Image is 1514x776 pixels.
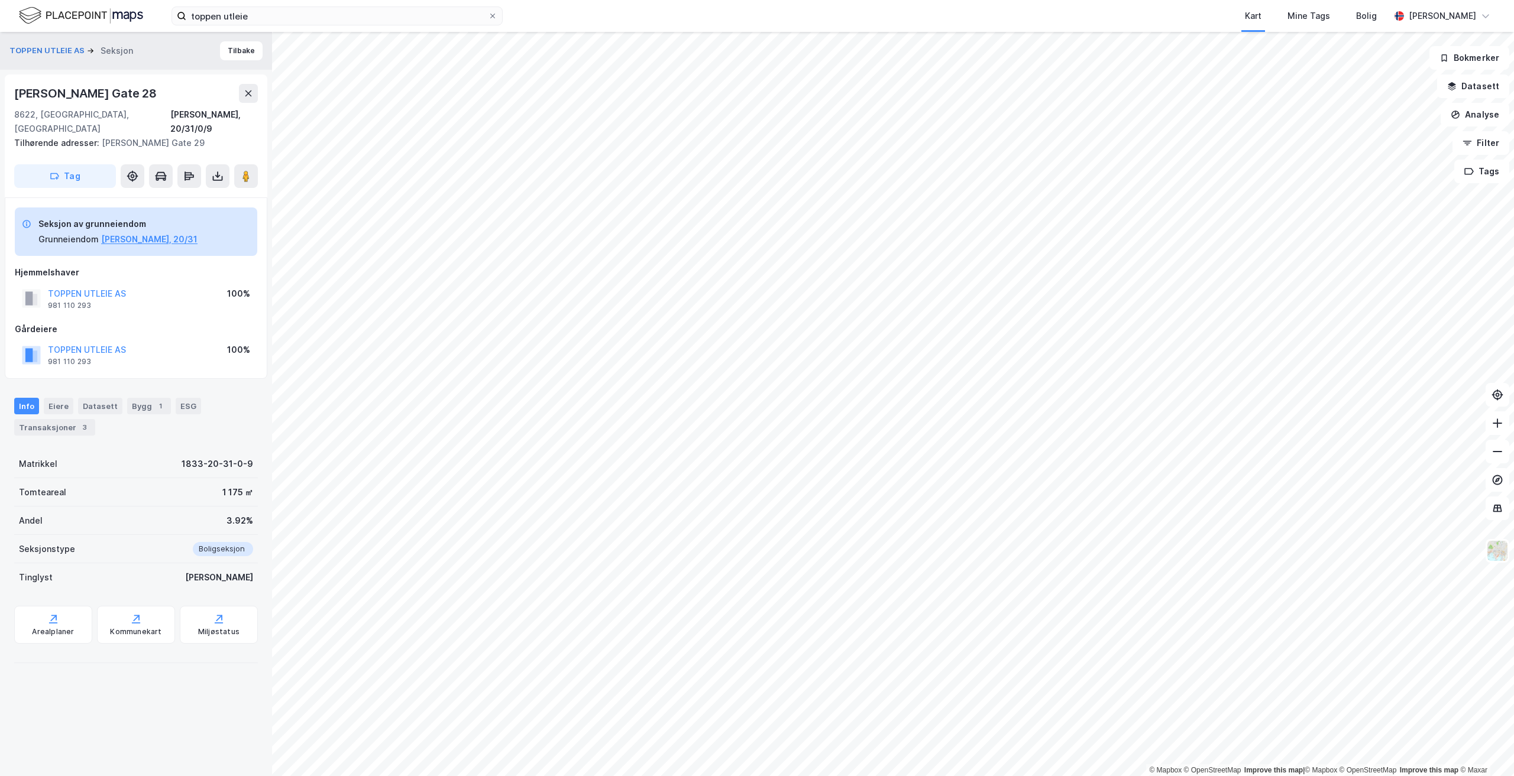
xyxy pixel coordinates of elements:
div: Kart [1245,9,1261,23]
button: [PERSON_NAME], 20/31 [101,232,198,246]
a: Mapbox [1149,766,1182,774]
a: Improve this map [1400,766,1458,774]
img: logo.f888ab2527a4732fd821a326f86c7f29.svg [19,5,143,26]
div: Mine Tags [1287,9,1330,23]
div: 100% [227,343,250,357]
div: Kommunekart [110,627,161,637]
button: Tags [1454,160,1509,183]
div: Seksjon [101,44,133,58]
a: OpenStreetMap [1340,766,1397,774]
div: Kontrollprogram for chat [1455,719,1514,776]
div: 1833-20-31-0-9 [182,457,253,471]
img: Z [1486,540,1509,562]
a: OpenStreetMap [1184,766,1241,774]
div: Bygg [127,398,171,414]
div: 8622, [GEOGRAPHIC_DATA], [GEOGRAPHIC_DATA] [14,108,170,136]
div: [PERSON_NAME], 20/31/0/9 [170,108,258,136]
div: 1 175 ㎡ [222,485,253,499]
div: Seksjon av grunneiendom [38,217,198,231]
div: Info [14,398,39,414]
div: Gårdeiere [15,322,257,336]
div: Bolig [1356,9,1377,23]
button: Analyse [1441,103,1509,126]
div: 981 110 293 [48,301,91,310]
button: Bokmerker [1429,46,1509,70]
button: Datasett [1437,74,1509,98]
div: Transaksjoner [14,419,95,436]
div: Matrikkel [19,457,57,471]
div: ESG [176,398,201,414]
iframe: Chat Widget [1455,719,1514,776]
div: Arealplaner [32,627,74,637]
div: [PERSON_NAME] [1409,9,1476,23]
a: Improve this map [1244,766,1303,774]
div: Tinglyst [19,570,53,585]
div: 1 [154,400,166,412]
div: Datasett [78,398,122,414]
div: 3.92% [227,514,253,528]
button: TOPPEN UTLEIE AS [9,45,87,57]
input: Søk på adresse, matrikkel, gårdeiere, leietakere eller personer [186,7,488,25]
div: [PERSON_NAME] Gate 29 [14,136,248,150]
button: Tilbake [220,41,263,60]
div: Grunneiendom [38,232,99,246]
a: Mapbox [1305,766,1337,774]
div: Miljøstatus [198,627,240,637]
div: 3 [79,421,90,433]
div: [PERSON_NAME] Gate 28 [14,84,159,103]
div: Tomteareal [19,485,66,499]
span: Tilhørende adresser: [14,138,102,148]
div: Seksjonstype [19,542,75,556]
div: 100% [227,287,250,301]
div: | [1149,764,1487,776]
div: Eiere [44,398,73,414]
button: Filter [1452,131,1509,155]
div: 981 110 293 [48,357,91,366]
div: Andel [19,514,43,528]
button: Tag [14,164,116,188]
div: Hjemmelshaver [15,265,257,280]
div: [PERSON_NAME] [185,570,253,585]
